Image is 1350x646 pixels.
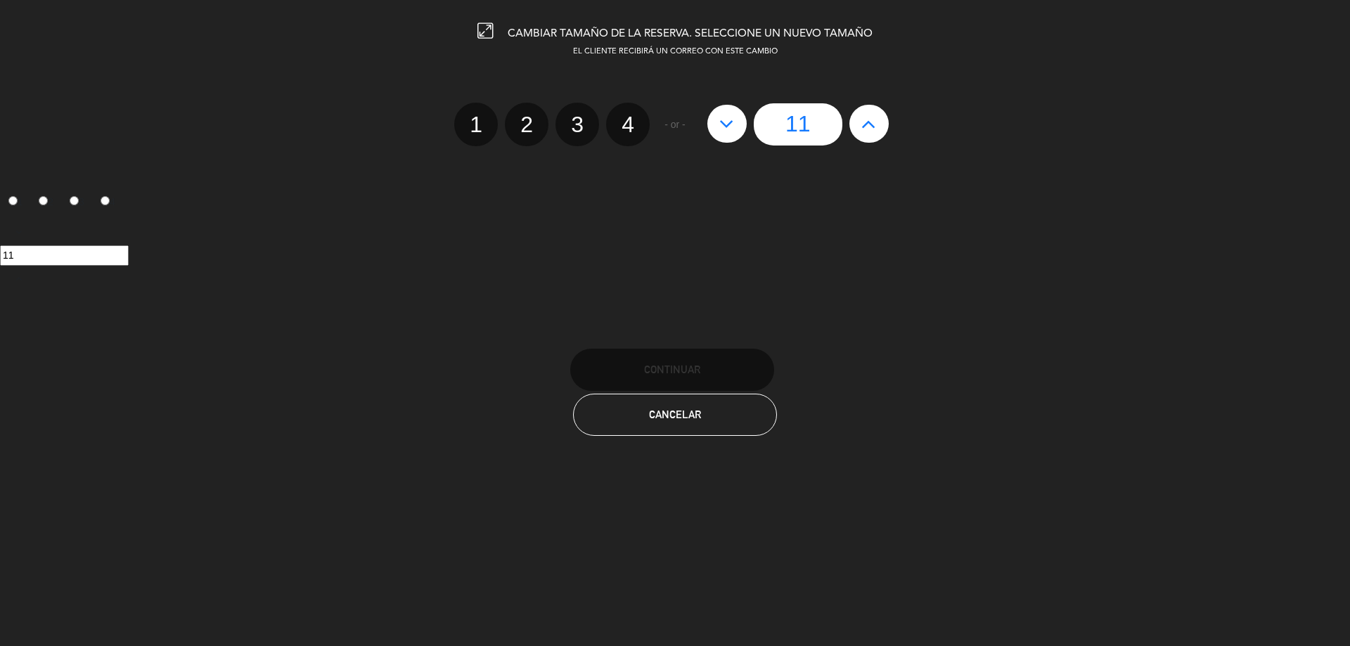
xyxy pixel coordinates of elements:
label: 3 [555,103,599,146]
label: 1 [454,103,498,146]
span: CAMBIAR TAMAÑO DE LA RESERVA. SELECCIONE UN NUEVO TAMAÑO [508,28,873,39]
input: 4 [101,196,110,205]
span: - or - [664,117,686,133]
label: 3 [62,190,93,214]
button: Cancelar [573,394,777,436]
span: EL CLIENTE RECIBIRÁ UN CORREO CON ESTE CAMBIO [573,48,778,56]
label: 4 [606,103,650,146]
label: 4 [92,190,123,214]
span: Cancelar [649,408,701,420]
input: 3 [70,196,79,205]
button: Continuar [570,349,774,391]
input: 2 [39,196,48,205]
input: 1 [8,196,18,205]
label: 2 [505,103,548,146]
span: Continuar [644,363,700,375]
label: 2 [31,190,62,214]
